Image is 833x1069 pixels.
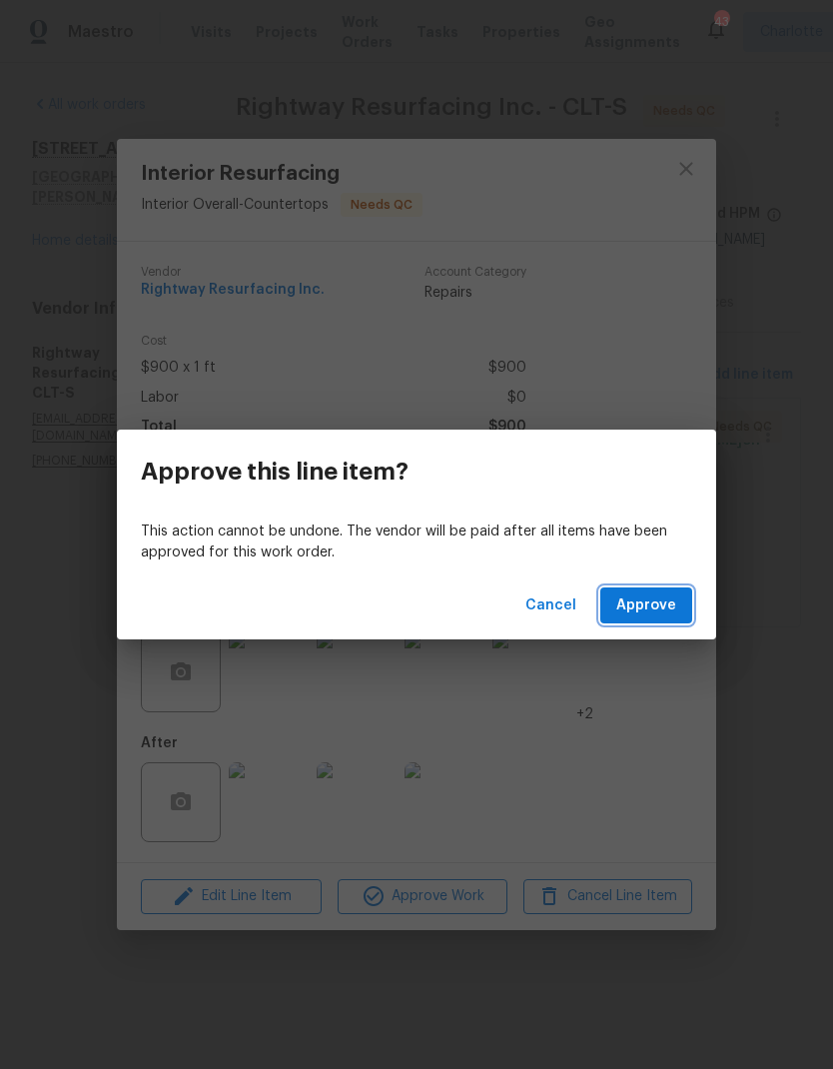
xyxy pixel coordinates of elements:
button: Cancel [517,587,584,624]
span: Cancel [525,593,576,618]
p: This action cannot be undone. The vendor will be paid after all items have been approved for this... [141,522,692,563]
h3: Approve this line item? [141,458,409,486]
span: Approve [616,593,676,618]
button: Approve [600,587,692,624]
